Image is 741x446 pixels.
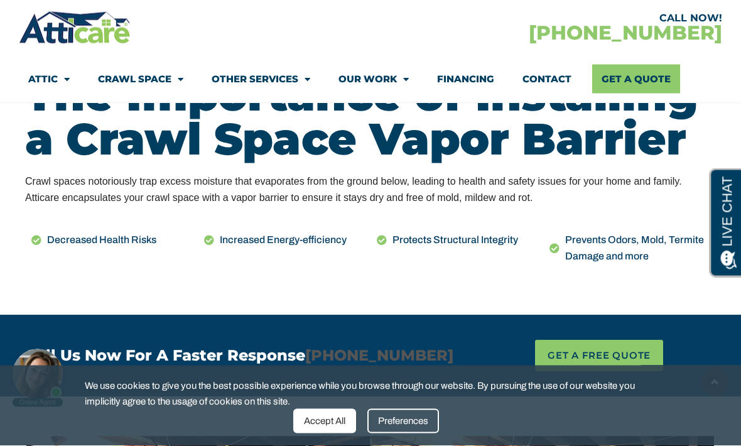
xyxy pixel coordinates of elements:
[370,13,722,23] div: CALL NOW!
[212,65,310,94] a: Other Services
[389,232,518,249] span: Protects Structural Integrity
[305,347,453,365] a: [PHONE_NUMBER]
[367,409,439,433] div: Preferences
[31,10,101,26] span: Opens a chat window
[98,65,183,94] a: Crawl Space
[562,232,710,266] span: Prevents Odors, Mold, Termite Damage and more
[44,232,156,249] span: Decreased Health Risks
[25,174,716,207] div: Crawl spaces notoriously trap excess moisture that evaporates from the ground below, leading to h...
[25,73,716,161] h2: The Importance of Installing a Crawl Space Vapor Barrier
[28,65,70,94] a: Attic
[338,65,409,94] a: Our Work
[293,409,356,433] div: Accept All
[28,65,713,94] nav: Menu
[85,378,647,409] span: We use cookies to give you the best possible experience while you browse through our website. By ...
[522,65,571,94] a: Contact
[592,65,680,94] a: Get A Quote
[548,347,651,366] span: GET A FREE QUOTE
[25,349,470,364] h4: Call Us Now For A Faster Response
[535,340,663,372] a: GET A FREE QUOTE
[437,65,494,94] a: Financing
[217,232,347,249] span: Increased Energy-efficiency
[6,314,207,408] iframe: Chat Invitation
